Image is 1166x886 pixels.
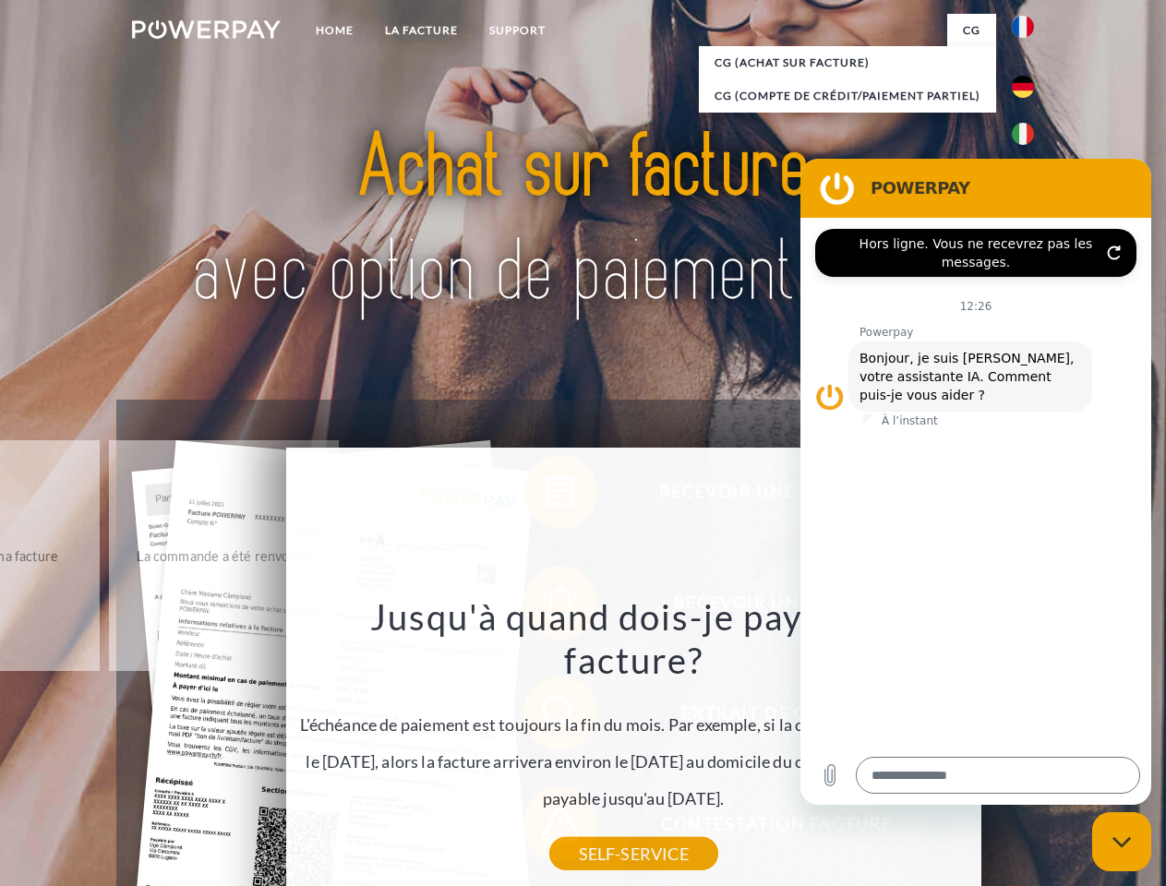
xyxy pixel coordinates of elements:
img: it [1012,123,1034,145]
a: LA FACTURE [369,14,474,47]
a: CG (achat sur facture) [699,46,996,79]
img: logo-powerpay-white.svg [132,20,281,39]
img: de [1012,76,1034,98]
a: Home [300,14,369,47]
a: CG (Compte de crédit/paiement partiel) [699,79,996,113]
img: title-powerpay_fr.svg [176,89,990,353]
a: SELF-SERVICE [549,837,718,870]
h3: Jusqu'à quand dois-je payer ma facture? [296,594,970,683]
iframe: Bouton de lancement de la fenêtre de messagerie, conversation en cours [1092,812,1151,871]
a: CG [947,14,996,47]
iframe: Fenêtre de messagerie [800,159,1151,805]
img: fr [1012,16,1034,38]
div: L'échéance de paiement est toujours la fin du mois. Par exemple, si la commande a été passée le [... [296,594,970,854]
div: La commande a été renvoyée [120,543,328,568]
a: Support [474,14,561,47]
